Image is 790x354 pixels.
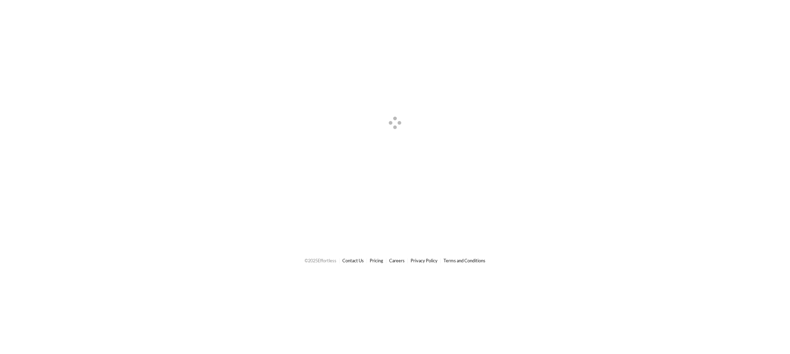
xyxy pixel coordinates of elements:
span: © 2025 Effortless [305,258,336,263]
a: Privacy Policy [411,258,438,263]
a: Pricing [370,258,383,263]
a: Terms and Conditions [444,258,485,263]
a: Careers [389,258,405,263]
a: Contact Us [342,258,364,263]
